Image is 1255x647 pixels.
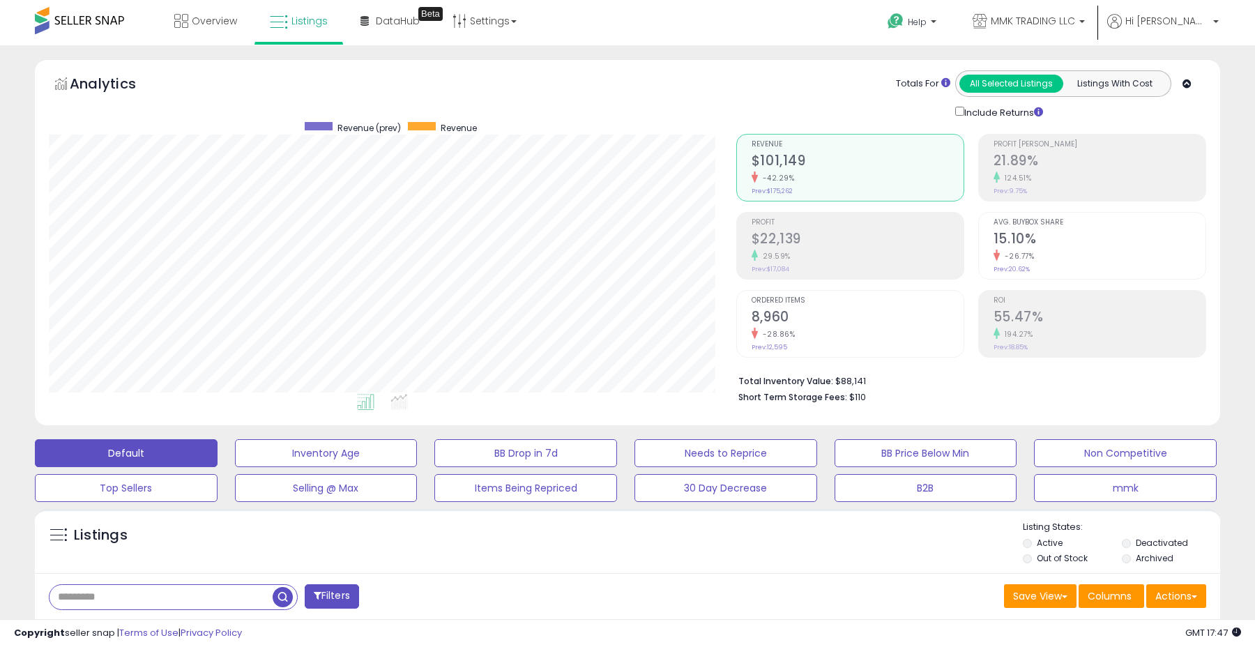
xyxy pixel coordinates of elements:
span: Listings [291,14,328,28]
label: Deactivated [1136,537,1188,549]
div: Include Returns [945,104,1060,120]
button: Save View [1004,584,1077,608]
a: Privacy Policy [181,626,242,639]
strong: Copyright [14,626,65,639]
div: Tooltip anchor [418,7,443,21]
span: Revenue (prev) [337,122,401,134]
span: DataHub [376,14,420,28]
h2: 55.47% [994,309,1205,328]
span: Profit [752,219,964,227]
p: Listing States: [1023,521,1219,534]
span: $110 [849,390,866,404]
small: 29.59% [758,251,791,261]
label: Out of Stock [1037,552,1088,564]
small: Prev: 9.75% [994,187,1027,195]
span: ROI [994,297,1205,305]
small: Prev: 20.62% [994,265,1030,273]
span: Overview [192,14,237,28]
button: Inventory Age [235,439,418,467]
span: Columns [1088,589,1132,603]
span: 2025-09-10 17:47 GMT [1185,626,1241,639]
a: Terms of Use [119,626,178,639]
button: Columns [1079,584,1144,608]
button: Items Being Repriced [434,474,617,502]
h2: 8,960 [752,309,964,328]
button: Needs to Reprice [634,439,817,467]
span: MMK TRADING LLC [991,14,1075,28]
h5: Listings [74,526,128,545]
span: Avg. Buybox Share [994,219,1205,227]
a: Hi [PERSON_NAME] [1107,14,1219,45]
button: BB Drop in 7d [434,439,617,467]
h2: $22,139 [752,231,964,250]
button: Default [35,439,218,467]
h5: Analytics [70,74,163,97]
small: Prev: 18.85% [994,343,1028,351]
span: Revenue [752,141,964,149]
b: Short Term Storage Fees: [738,391,847,403]
button: Selling @ Max [235,474,418,502]
h2: 21.89% [994,153,1205,172]
small: -26.77% [1000,251,1035,261]
span: Ordered Items [752,297,964,305]
button: Top Sellers [35,474,218,502]
li: $88,141 [738,372,1196,388]
button: 30 Day Decrease [634,474,817,502]
h2: $101,149 [752,153,964,172]
button: mmk [1034,474,1217,502]
span: Help [908,16,927,28]
button: All Selected Listings [959,75,1063,93]
label: Active [1037,537,1063,549]
button: Filters [305,584,359,609]
i: Get Help [887,13,904,30]
span: Hi [PERSON_NAME] [1125,14,1209,28]
small: Prev: $175,262 [752,187,793,195]
button: B2B [835,474,1017,502]
div: seller snap | | [14,627,242,640]
span: Revenue [441,122,477,134]
small: Prev: 12,595 [752,343,787,351]
label: Archived [1136,552,1173,564]
h2: 15.10% [994,231,1205,250]
div: Totals For [896,77,950,91]
small: 194.27% [1000,329,1033,340]
button: BB Price Below Min [835,439,1017,467]
a: Help [876,2,950,45]
small: Prev: $17,084 [752,265,789,273]
span: Profit [PERSON_NAME] [994,141,1205,149]
button: Actions [1146,584,1206,608]
button: Non Competitive [1034,439,1217,467]
small: 124.51% [1000,173,1032,183]
small: -28.86% [758,329,796,340]
small: -42.29% [758,173,795,183]
b: Total Inventory Value: [738,375,833,387]
button: Listings With Cost [1063,75,1166,93]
